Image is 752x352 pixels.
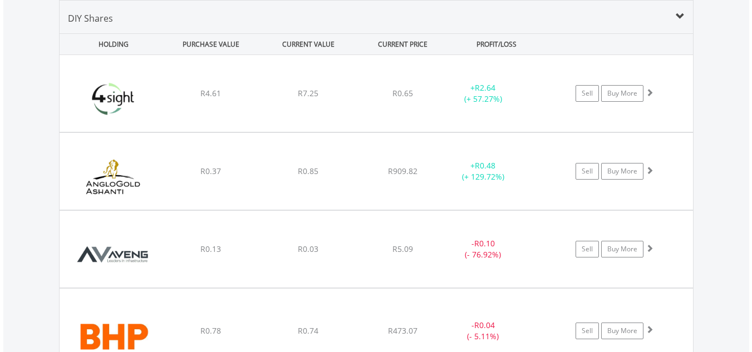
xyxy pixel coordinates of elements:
[576,323,599,339] a: Sell
[298,166,318,176] span: R0.85
[441,238,525,260] div: - (- 76.92%)
[601,85,643,102] a: Buy More
[475,160,495,171] span: R0.48
[200,166,221,176] span: R0.37
[298,325,318,336] span: R0.74
[474,320,495,330] span: R0.04
[441,320,525,342] div: - (- 5.11%)
[474,238,495,249] span: R0.10
[576,85,599,102] a: Sell
[164,34,259,54] div: PURCHASE VALUE
[65,225,161,285] img: EQU.ZA.AEG.png
[388,325,417,336] span: R473.07
[441,160,525,182] div: + (+ 129.72%)
[441,82,525,105] div: + (+ 57.27%)
[601,241,643,257] a: Buy More
[68,12,113,24] span: DIY Shares
[576,163,599,180] a: Sell
[65,147,161,207] img: EQU.ZA.ANG.png
[200,325,221,336] span: R0.78
[298,244,318,254] span: R0.03
[475,82,495,93] span: R2.64
[449,34,544,54] div: PROFIT/LOSS
[601,163,643,180] a: Buy More
[576,241,599,257] a: Sell
[200,244,221,254] span: R0.13
[392,88,413,98] span: R0.65
[298,88,318,98] span: R7.25
[388,166,417,176] span: R909.82
[65,69,161,129] img: EQU.ZA.4SI.png
[261,34,356,54] div: CURRENT VALUE
[60,34,161,54] div: HOLDING
[358,34,446,54] div: CURRENT PRICE
[200,88,221,98] span: R4.61
[601,323,643,339] a: Buy More
[392,244,413,254] span: R5.09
